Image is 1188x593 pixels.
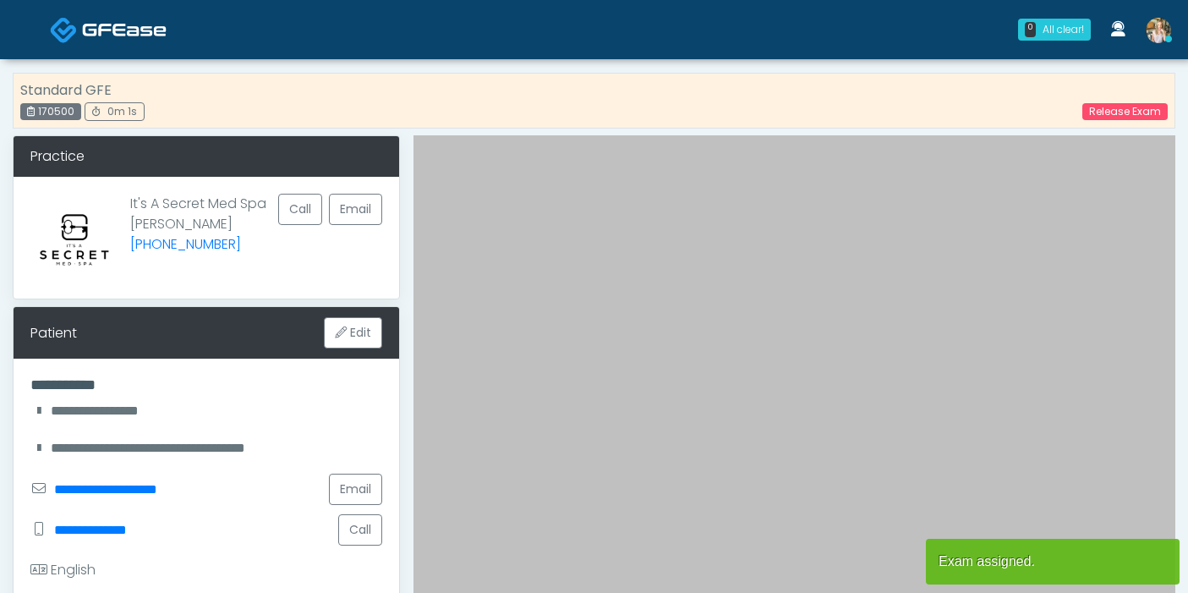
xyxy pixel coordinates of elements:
button: Call [278,194,322,225]
img: Docovia [82,21,167,38]
a: [PHONE_NUMBER] [130,234,241,254]
div: Practice [14,136,399,177]
div: English [30,560,96,580]
a: 0 All clear! [1008,12,1101,47]
div: Patient [30,323,77,343]
img: Docovia [50,16,78,44]
span: 0m 1s [107,104,137,118]
div: 0 [1025,22,1036,37]
button: Edit [324,317,382,349]
div: 170500 [20,103,81,120]
a: Docovia [50,2,167,57]
article: Exam assigned. [926,539,1180,585]
div: All clear! [1043,22,1084,37]
img: Provider image [30,194,118,282]
button: Call [338,514,382,546]
a: Email [329,474,382,505]
strong: Standard GFE [20,80,112,100]
a: Release Exam [1082,103,1168,120]
img: Cameron Ellis [1146,18,1171,43]
a: Email [329,194,382,225]
p: It's A Secret Med Spa [PERSON_NAME] [130,194,266,268]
